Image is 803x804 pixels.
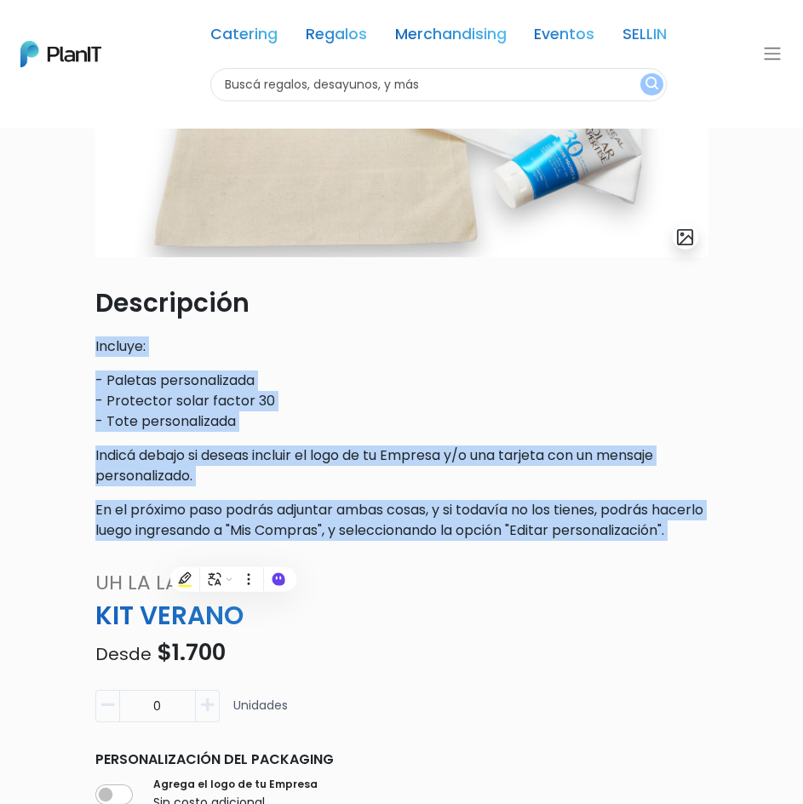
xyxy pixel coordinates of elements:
a: Merchandising [395,27,507,48]
div: ¿Necesitás ayuda? [88,16,245,49]
a: Eventos [534,27,594,48]
input: Buscá regalos, desayunos, y más [210,68,668,101]
p: Unidades [233,697,288,730]
p: Descripción [95,284,708,323]
span: $1.700 [158,636,226,668]
span: Desde [95,642,152,666]
a: SELLIN [622,27,667,48]
a: Catering [210,27,278,48]
img: gallery-light [675,227,695,247]
p: - Paletas personalizada - Protector solar factor 30 - Tote personalizada [95,370,708,432]
a: Regalos [306,27,367,48]
p: En el próximo paso podrás adjuntar ambas cosas, y si todavía no los tienes, podrás hacerlo luego ... [95,500,708,541]
p: Incluye: [95,336,708,357]
img: PlanIt Logo [20,41,101,67]
p: Personalización del packaging [95,749,708,770]
a: Uh La La [85,568,666,598]
p: KIT VERANO [85,597,719,635]
label: Agrega el logo de tu Empresa [153,777,318,792]
p: Indicá debajo si deseas incluir el logo de tu Empresa y/o una tarjeta con un mensaje personalizado. [95,445,708,486]
img: search_button-432b6d5273f82d61273b3651a40e1bd1b912527efae98b1b7a1b2c0702e16a8d.svg [645,77,658,93]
